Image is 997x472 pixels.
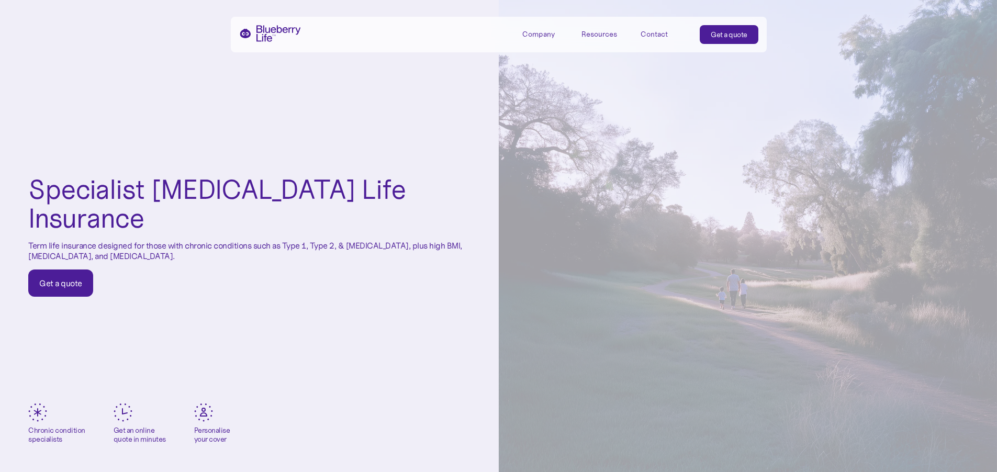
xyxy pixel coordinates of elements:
div: Company [522,25,569,42]
a: Get a quote [28,269,93,297]
div: Contact [641,30,668,39]
a: Get a quote [700,25,758,44]
p: Term life insurance designed for those with chronic conditions such as Type 1, Type 2, & [MEDICAL... [28,241,471,261]
div: Personalise your cover [194,426,230,444]
div: Resources [581,25,629,42]
div: Company [522,30,555,39]
h1: Specialist [MEDICAL_DATA] Life Insurance [28,175,471,232]
div: Get a quote [711,29,747,40]
div: Get a quote [39,278,82,288]
div: Resources [581,30,617,39]
a: Contact [641,25,688,42]
a: home [239,25,301,42]
div: Chronic condition specialists [28,426,85,444]
div: Get an online quote in minutes [114,426,166,444]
